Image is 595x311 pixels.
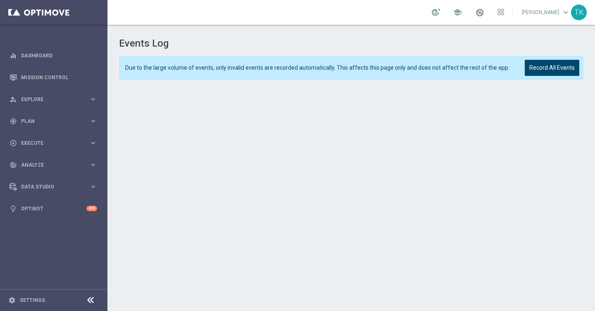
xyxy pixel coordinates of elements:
[21,163,89,167] span: Analyze
[10,96,17,103] i: person_search
[89,95,97,103] i: keyboard_arrow_right
[521,6,571,19] a: [PERSON_NAME]keyboard_arrow_down
[89,139,97,147] i: keyboard_arrow_right
[21,184,89,189] span: Data Studio
[21,97,89,102] span: Explore
[10,183,89,191] div: Data Studio
[10,96,89,103] div: Explore
[10,161,89,169] div: Analyze
[9,52,98,59] button: equalizer Dashboard
[561,8,570,17] span: keyboard_arrow_down
[10,205,17,212] i: lightbulb
[10,45,97,66] div: Dashboard
[10,161,17,169] i: track_changes
[21,119,89,124] span: Plan
[21,66,97,88] a: Mission Control
[9,96,98,103] button: person_search Explore keyboard_arrow_right
[9,205,98,212] button: lightbulb Optibot +10
[571,5,587,20] div: TK
[119,38,583,49] h1: Events Log
[89,161,97,169] i: keyboard_arrow_right
[21,198,86,219] a: Optibot
[10,198,97,219] div: Optibot
[9,74,98,81] button: Mission Control
[10,118,89,125] div: Plan
[525,60,579,76] button: Record All Events
[21,45,97,66] a: Dashboard
[89,117,97,125] i: keyboard_arrow_right
[21,141,89,146] span: Execute
[9,162,98,168] button: track_changes Analyze keyboard_arrow_right
[20,298,45,303] a: Settings
[10,139,89,147] div: Execute
[10,118,17,125] i: gps_fixed
[10,139,17,147] i: play_circle_outline
[9,184,98,190] button: Data Studio keyboard_arrow_right
[9,118,98,125] button: gps_fixed Plan keyboard_arrow_right
[86,206,97,211] div: +10
[453,8,462,17] span: school
[89,183,97,191] i: keyboard_arrow_right
[8,297,16,304] i: settings
[10,52,17,59] i: equalizer
[125,64,514,71] span: Due to the large volume of events, only invalid events are recorded automatically. This affects t...
[10,66,97,88] div: Mission Control
[9,140,98,146] button: play_circle_outline Execute keyboard_arrow_right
